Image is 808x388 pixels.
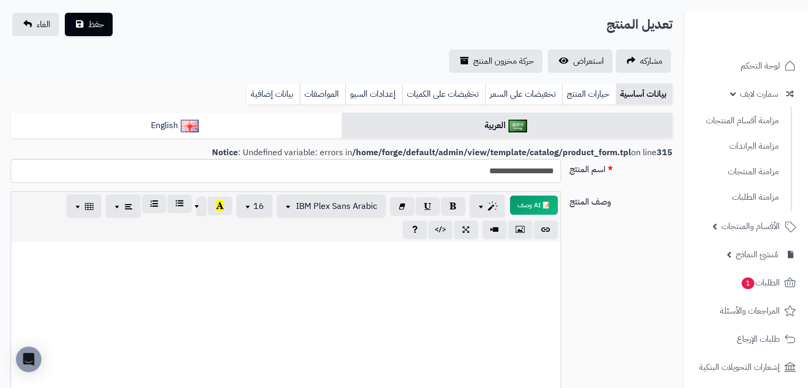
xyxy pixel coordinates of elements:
button: 16 [236,195,273,218]
a: مزامنة الطلبات [690,186,784,209]
a: بيانات أساسية [616,83,673,105]
div: Open Intercom Messenger [16,347,41,372]
button: 📝 AI وصف [510,196,558,215]
span: حفظ [88,18,104,31]
a: المراجعات والأسئلة [690,298,802,324]
a: لوحة التحكم [690,53,802,79]
a: الطلبات1 [690,270,802,296]
span: IBM Plex Sans Arabic [296,200,377,213]
span: مشاركه [640,55,662,68]
b: Notice [212,146,238,159]
span: مُنشئ النماذج [736,247,778,262]
span: إشعارات التحويلات البنكية [699,360,780,375]
a: English [11,113,342,139]
a: حركة مخزون المنتج [449,49,542,73]
img: العربية [508,120,527,132]
span: الطلبات [741,275,780,290]
label: اسم المنتج [565,159,677,176]
b: /home/forge/default/admin/view/template/catalog/product_form.tpl [352,146,631,159]
label: وصف المنتج [565,191,677,208]
span: سمارت لايف [740,87,778,102]
h2: تعديل المنتج [607,14,673,36]
span: الغاء [37,18,50,31]
b: 315 [657,146,673,159]
span: طلبات الإرجاع [737,332,780,347]
a: مزامنة المنتجات [690,161,784,183]
a: إعدادات السيو [345,83,402,105]
a: مزامنة أقسام المنتجات [690,109,784,132]
span: الأقسام والمنتجات [721,219,780,234]
a: تخفيضات على الكميات [402,83,485,105]
a: الغاء [12,13,59,36]
a: تخفيضات على السعر [485,83,562,105]
span: المراجعات والأسئلة [720,303,780,318]
span: استعراض [573,55,604,68]
span: حركة مخزون المنتج [473,55,534,68]
img: English [181,120,199,132]
a: طلبات الإرجاع [690,326,802,352]
a: العربية [342,113,673,139]
a: استعراض [548,49,613,73]
a: مزامنة البراندات [690,135,784,158]
button: IBM Plex Sans Arabic [277,195,386,218]
span: 16 [253,200,264,213]
a: مشاركه [616,49,671,73]
a: بيانات إضافية [246,83,300,105]
a: المواصفات [300,83,345,105]
img: logo-2.png [736,40,798,63]
button: حفظ [65,13,113,36]
a: خيارات المنتج [562,83,616,105]
span: لوحة التحكم [741,58,780,73]
a: إشعارات التحويلات البنكية [690,355,802,380]
span: 1 [742,277,754,289]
